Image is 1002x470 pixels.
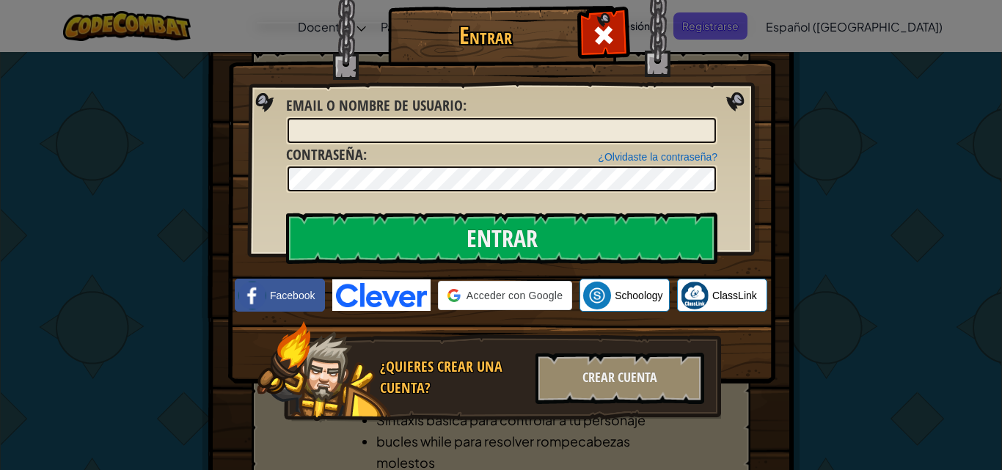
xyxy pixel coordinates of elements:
[598,151,717,163] a: ¿Olvidaste la contraseña?
[681,282,709,309] img: classlink-logo-small.png
[286,95,463,115] span: Email o Nombre de usuario
[615,288,662,303] span: Schoology
[583,282,611,309] img: schoology.png
[286,144,367,166] label: :
[467,288,563,303] span: Acceder con Google
[535,353,704,404] div: Crear Cuenta
[286,144,363,164] span: Contraseña
[238,282,266,309] img: facebook_small.png
[286,95,467,117] label: :
[392,23,579,48] h1: Entrar
[438,281,572,310] div: Acceder con Google
[712,288,757,303] span: ClassLink
[332,279,431,311] img: clever-logo-blue.png
[380,356,527,398] div: ¿Quieres crear una cuenta?
[286,213,717,264] input: Entrar
[270,288,315,303] span: Facebook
